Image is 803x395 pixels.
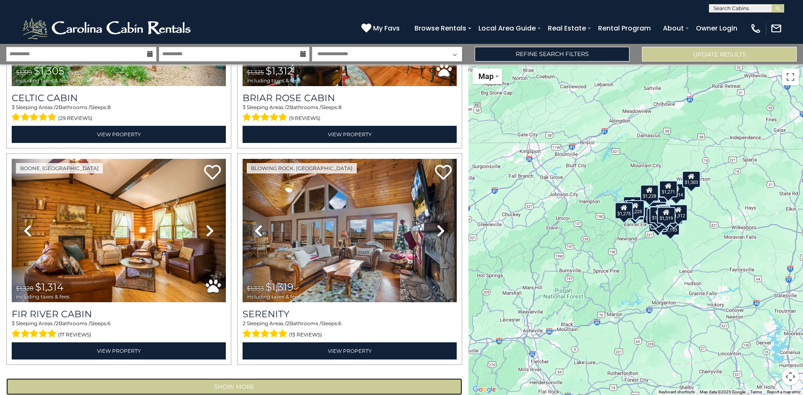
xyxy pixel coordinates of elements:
a: Blowing Rock, [GEOGRAPHIC_DATA] [247,163,357,173]
span: $1,328 [16,285,33,292]
div: Sleeping Areas / Bathrooms / Sleeps: [12,320,226,340]
a: Browse Rentals [410,21,471,36]
span: 2 [56,320,59,326]
span: $1,325 [247,69,264,76]
div: Sleeping Areas / Bathrooms / Sleeps: [12,104,226,124]
button: Toggle fullscreen view [782,69,799,85]
span: 8 [338,104,342,110]
a: Report a map error [767,390,800,394]
div: Sleeping Areas / Bathrooms / Sleeps: [243,320,457,340]
a: Fir River Cabin [12,308,226,320]
div: $1,046 [623,196,642,213]
a: Refine Search Filters [475,47,629,61]
span: including taxes & fees [16,294,69,299]
div: $1,305 [665,208,683,224]
span: $1,314 [35,281,64,293]
button: Map camera controls [782,368,799,385]
div: $1,207 [648,201,667,218]
div: $1,131 [658,205,677,222]
div: $1,196 [627,201,645,217]
a: Add to favorites [204,164,221,182]
a: Terms [750,390,762,394]
button: Change map style [473,69,502,84]
img: thumbnail_166647482.jpeg [12,159,226,302]
div: $1,276 [649,215,667,232]
button: Update Results [642,47,797,61]
div: $1,190 [650,213,669,229]
span: 6 [107,320,110,326]
span: Map data ©2025 Google [700,390,745,394]
a: Owner Login [692,21,742,36]
span: 6 [338,320,341,326]
img: mail-regular-white.png [770,23,782,34]
span: $1,312 [266,65,293,77]
a: View Property [12,342,226,359]
a: Celtic Cabin [12,92,226,104]
span: including taxes & fees [247,294,300,299]
span: (13 reviews) [289,329,322,340]
span: including taxes & fees [247,78,300,83]
a: Boone, [GEOGRAPHIC_DATA] [16,163,103,173]
div: $1,319 [657,207,675,224]
a: My Favs [361,23,402,34]
span: $1,319 [266,281,294,293]
span: (29 reviews) [58,113,92,124]
button: Keyboard shortcuts [659,389,695,395]
button: Show More [6,378,462,395]
div: $1,286 [659,204,678,221]
span: including taxes & fees [16,78,69,83]
span: 2 [56,104,59,110]
a: Add to favorites [435,164,452,182]
a: View Property [243,126,457,143]
a: View Property [243,342,457,359]
a: Rental Program [594,21,655,36]
span: $1,319 [16,69,32,76]
a: Open this area in Google Maps (opens a new window) [471,384,498,395]
div: $1,314 [667,183,685,200]
span: 3 [243,104,246,110]
img: White-1-2.png [21,16,194,41]
span: Map [478,72,494,81]
span: 8 [107,104,111,110]
a: Serenity [243,308,457,320]
div: $1,303 [682,171,701,188]
span: $1,305 [34,65,64,77]
div: Sleeping Areas / Bathrooms / Sleeps: [243,104,457,124]
span: 3 [12,104,15,110]
div: $1,312 [669,204,688,221]
a: Briar Rose Cabin [243,92,457,104]
img: phone-regular-white.png [750,23,762,34]
span: 2 [243,320,246,326]
span: My Favs [373,23,400,33]
div: $1,225 [626,200,644,217]
div: $1,228 [640,184,659,201]
a: View Property [12,126,226,143]
span: 2 [286,104,289,110]
div: $1,193 [661,219,680,235]
div: $1,231 [647,208,665,225]
div: $1,271 [659,181,678,197]
img: thumbnail_165576384.jpeg [243,159,457,302]
div: $1,275 [615,202,633,219]
a: About [659,21,688,36]
span: (17 reviews) [58,329,91,340]
img: Google [471,384,498,395]
span: (9 reviews) [289,113,320,124]
a: Real Estate [544,21,590,36]
div: $1,275 [658,206,677,222]
a: Local Area Guide [474,21,540,36]
span: 3 [12,320,15,326]
span: 2 [286,320,289,326]
div: $1,243 [650,206,668,223]
span: $1,333 [247,285,264,292]
div: $1,090 [626,203,644,220]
